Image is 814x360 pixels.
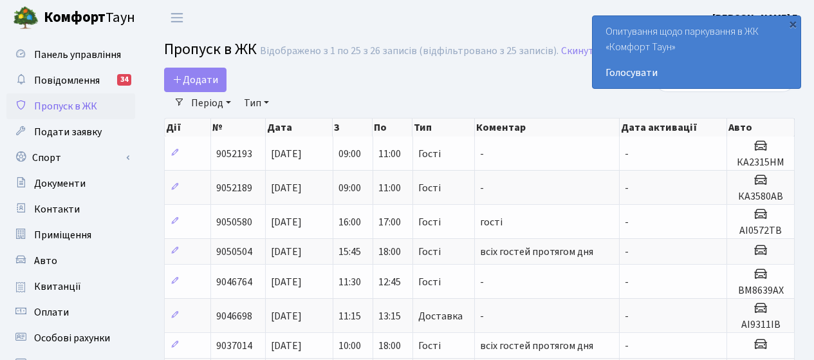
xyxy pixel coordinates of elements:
span: - [625,147,629,161]
h5: АІ9311ІВ [732,319,789,331]
a: Пропуск в ЖК [6,93,135,119]
span: Таун [44,7,135,29]
span: Гості [418,277,441,287]
span: - [625,339,629,353]
a: Панель управління [6,42,135,68]
span: Гості [418,149,441,159]
a: Тип [239,92,274,114]
th: Коментар [475,118,620,137]
span: Додати [172,73,218,87]
span: Гості [418,183,441,193]
a: Авто [6,248,135,274]
span: [DATE] [271,275,302,289]
span: 09:00 [338,147,361,161]
span: Гості [418,341,441,351]
span: Авто [34,254,57,268]
span: Гості [418,247,441,257]
a: Голосувати [606,65,788,81]
img: logo.png [13,5,39,31]
span: 15:45 [338,245,361,259]
span: всіх гостей протягом дня [480,339,593,353]
span: - [625,245,629,259]
span: 16:00 [338,215,361,229]
span: - [480,181,484,195]
span: [DATE] [271,245,302,259]
span: 9046764 [216,275,252,289]
th: Дії [165,118,211,137]
th: Тип [412,118,475,137]
span: 13:15 [378,309,401,323]
span: 9050580 [216,215,252,229]
span: Пропуск в ЖК [34,99,97,113]
span: [DATE] [271,309,302,323]
button: Переключити навігацію [161,7,193,28]
span: Особові рахунки [34,331,110,345]
span: 12:45 [378,275,401,289]
span: всіх гостей протягом дня [480,245,593,259]
span: Пропуск в ЖК [164,38,257,61]
div: Опитування щодо паркування в ЖК «Комфорт Таун» [593,16,800,88]
span: [DATE] [271,215,302,229]
span: Повідомлення [34,73,100,88]
h5: КА2315НМ [732,156,789,169]
h5: КА3580АВ [732,191,789,203]
span: Документи [34,176,86,191]
a: Повідомлення34 [6,68,135,93]
span: - [625,309,629,323]
span: 9052189 [216,181,252,195]
a: Приміщення [6,222,135,248]
th: Дата активації [620,118,727,137]
span: - [625,275,629,289]
a: Документи [6,171,135,196]
span: 11:00 [378,147,401,161]
span: Контакти [34,202,80,216]
span: 11:15 [338,309,361,323]
a: Оплати [6,299,135,325]
span: [DATE] [271,147,302,161]
b: Комфорт [44,7,106,28]
a: [PERSON_NAME] Г. [712,10,799,26]
span: Гості [418,217,441,227]
h5: АІ0572ТВ [732,225,789,237]
span: 9046698 [216,309,252,323]
span: Доставка [418,311,463,321]
span: 10:00 [338,339,361,353]
span: 17:00 [378,215,401,229]
span: [DATE] [271,181,302,195]
span: 11:00 [378,181,401,195]
th: № [211,118,266,137]
a: Контакти [6,196,135,222]
div: 34 [117,74,131,86]
span: 9052193 [216,147,252,161]
span: 18:00 [378,245,401,259]
span: - [480,309,484,323]
span: 9050504 [216,245,252,259]
span: 18:00 [378,339,401,353]
th: Дата [266,118,333,137]
span: Панель управління [34,48,121,62]
th: По [373,118,412,137]
th: З [333,118,373,137]
a: Період [186,92,236,114]
a: Спорт [6,145,135,171]
span: Квитанції [34,279,81,294]
span: [DATE] [271,339,302,353]
a: Подати заявку [6,119,135,145]
span: Оплати [34,305,69,319]
div: Відображено з 1 по 25 з 26 записів (відфільтровано з 25 записів). [260,45,559,57]
a: Скинути [561,45,600,57]
a: Особові рахунки [6,325,135,351]
span: Подати заявку [34,125,102,139]
div: × [786,17,799,30]
b: [PERSON_NAME] Г. [712,11,799,25]
span: - [625,215,629,229]
span: - [480,147,484,161]
span: 11:30 [338,275,361,289]
span: - [625,181,629,195]
span: - [480,275,484,289]
span: 9037014 [216,339,252,353]
a: Квитанції [6,274,135,299]
span: 09:00 [338,181,361,195]
span: гості [480,215,503,229]
h5: ВМ8639АХ [732,285,789,297]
